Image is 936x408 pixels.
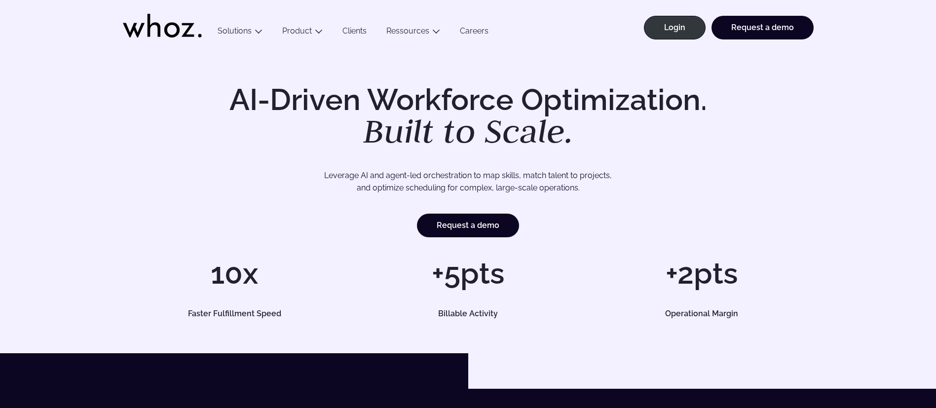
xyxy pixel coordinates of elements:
[601,310,802,318] h5: Operational Margin
[333,26,376,39] a: Clients
[123,259,346,288] h1: 10x
[216,85,721,148] h1: AI-Driven Workforce Optimization.
[282,26,312,36] a: Product
[157,169,779,194] p: Leverage AI and agent-led orchestration to map skills, match talent to projects, and optimize sch...
[376,26,450,39] button: Ressources
[363,109,573,152] em: Built to Scale.
[644,16,706,39] a: Login
[386,26,429,36] a: Ressources
[272,26,333,39] button: Product
[134,310,335,318] h5: Faster Fulfillment Speed
[356,259,580,288] h1: +5pts
[417,214,519,237] a: Request a demo
[208,26,272,39] button: Solutions
[450,26,498,39] a: Careers
[368,310,569,318] h5: Billable Activity
[711,16,814,39] a: Request a demo
[590,259,813,288] h1: +2pts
